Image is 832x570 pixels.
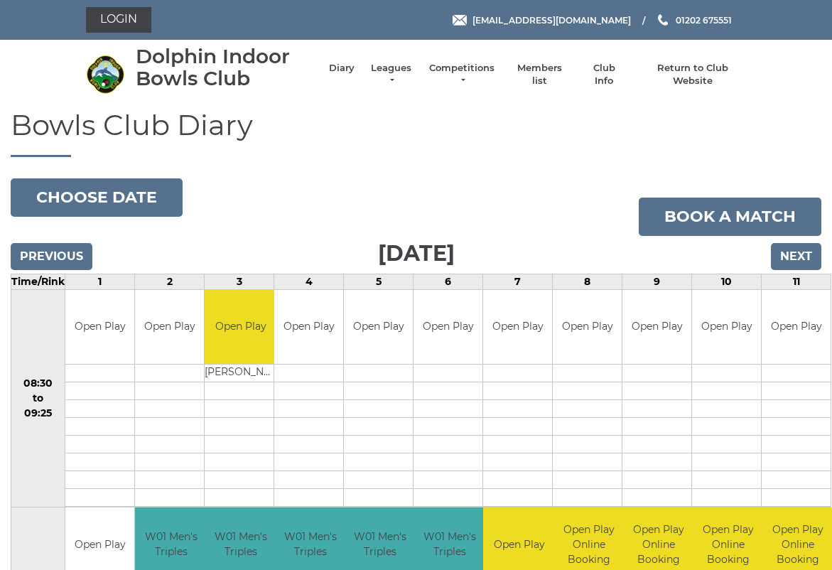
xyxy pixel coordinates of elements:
img: Dolphin Indoor Bowls Club [86,55,125,94]
input: Previous [11,243,92,270]
a: Return to Club Website [639,62,746,87]
td: Open Play [762,290,831,365]
td: Time/Rink [11,274,65,289]
img: Email [453,15,467,26]
a: Login [86,7,151,33]
a: Email [EMAIL_ADDRESS][DOMAIN_NAME] [453,14,631,27]
td: 7 [483,274,553,289]
span: 01202 675551 [676,14,732,25]
td: Open Play [135,290,204,365]
td: Open Play [344,290,413,365]
td: 6 [414,274,483,289]
td: 10 [692,274,762,289]
td: 1 [65,274,135,289]
a: Leagues [369,62,414,87]
span: [EMAIL_ADDRESS][DOMAIN_NAME] [472,14,631,25]
a: Diary [329,62,355,75]
td: 11 [762,274,831,289]
td: Open Play [622,290,691,365]
td: 08:30 to 09:25 [11,289,65,507]
td: [PERSON_NAME] [205,365,276,382]
td: Open Play [274,290,343,365]
td: 5 [344,274,414,289]
td: Open Play [553,290,622,365]
img: Phone us [658,14,668,26]
a: Members list [510,62,569,87]
td: 3 [205,274,274,289]
h1: Bowls Club Diary [11,109,821,157]
td: 8 [553,274,622,289]
td: Open Play [692,290,761,365]
td: 9 [622,274,692,289]
div: Dolphin Indoor Bowls Club [136,45,315,90]
input: Next [771,243,821,270]
td: Open Play [483,290,552,365]
td: 4 [274,274,344,289]
a: Phone us 01202 675551 [656,14,732,27]
td: Open Play [414,290,482,365]
a: Club Info [583,62,625,87]
a: Book a match [639,198,821,236]
td: 2 [135,274,205,289]
a: Competitions [428,62,496,87]
td: Open Play [65,290,134,365]
td: Open Play [205,290,276,365]
button: Choose date [11,178,183,217]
